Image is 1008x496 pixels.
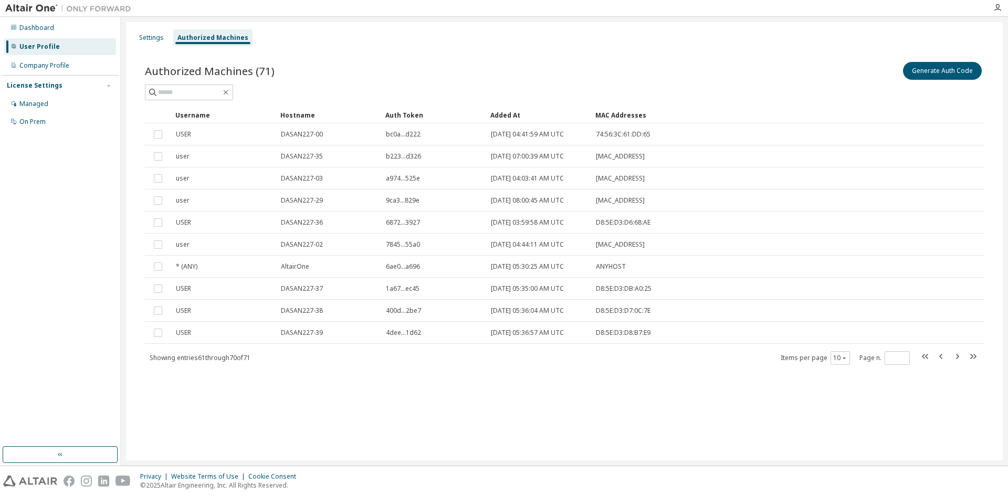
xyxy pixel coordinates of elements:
[3,476,57,487] img: altair_logo.svg
[386,284,419,293] span: 1a67...ec45
[491,240,564,249] span: [DATE] 04:44:11 AM UTC
[281,174,323,183] span: DASAN227-03
[596,262,626,271] span: ANYHOST
[98,476,109,487] img: linkedin.svg
[491,307,564,315] span: [DATE] 05:36:04 AM UTC
[140,472,171,481] div: Privacy
[5,3,136,14] img: Altair One
[491,284,564,293] span: [DATE] 05:35:00 AM UTC
[491,329,564,337] span: [DATE] 05:36:57 AM UTC
[81,476,92,487] img: instagram.svg
[281,218,323,227] span: DASAN227-36
[386,329,421,337] span: 4dee...1d62
[596,196,645,205] span: [MAC_ADDRESS]
[280,107,377,123] div: Hostname
[175,107,272,123] div: Username
[281,307,323,315] span: DASAN227-38
[491,262,564,271] span: [DATE] 05:30:25 AM UTC
[596,307,650,315] span: D8:5E:D3:D7:0C:7E
[595,107,877,123] div: MAC Addresses
[19,100,48,108] div: Managed
[19,118,46,126] div: On Prem
[491,218,564,227] span: [DATE] 03:59:58 AM UTC
[386,196,419,205] span: 9ca3...829e
[386,152,421,161] span: b223...d326
[596,174,645,183] span: [MAC_ADDRESS]
[281,130,323,139] span: DASAN227-00
[903,62,982,80] button: Generate Auth Code
[491,152,564,161] span: [DATE] 07:00:39 AM UTC
[281,196,323,205] span: DASAN227-29
[150,353,250,362] span: Showing entries 61 through 70 of 71
[596,130,650,139] span: 74:56:3C:61:DD:65
[176,130,191,139] span: USER
[176,196,190,205] span: user
[139,34,164,42] div: Settings
[19,24,54,32] div: Dashboard
[281,240,323,249] span: DASAN227-02
[176,152,190,161] span: user
[248,472,302,481] div: Cookie Consent
[177,34,248,42] div: Authorized Machines
[386,307,421,315] span: 400d...2be7
[176,262,197,271] span: * (ANY)
[859,351,910,365] span: Page n.
[7,81,62,90] div: License Settings
[491,196,564,205] span: [DATE] 08:00:45 AM UTC
[171,472,248,481] div: Website Terms of Use
[281,152,323,161] span: DASAN227-35
[491,174,564,183] span: [DATE] 04:03:41 AM UTC
[176,329,191,337] span: USER
[281,262,309,271] span: AltairOne
[19,43,60,51] div: User Profile
[596,284,652,293] span: D8:5E:D3:DB:A0:25
[386,174,420,183] span: a974...525e
[490,107,587,123] div: Added At
[281,284,323,293] span: DASAN227-37
[281,329,323,337] span: DASAN227-39
[491,130,564,139] span: [DATE] 04:41:59 AM UTC
[19,61,69,70] div: Company Profile
[145,64,275,78] span: Authorized Machines (71)
[596,218,650,227] span: D8:5E:D3:D6:68:AE
[386,218,420,227] span: 6872...3927
[386,240,420,249] span: 7845...55a0
[596,329,650,337] span: D8:5E:D3:D8:B7:E9
[385,107,482,123] div: Auth Token
[115,476,131,487] img: youtube.svg
[833,354,847,362] button: 10
[781,351,850,365] span: Items per page
[596,152,645,161] span: [MAC_ADDRESS]
[596,240,645,249] span: [MAC_ADDRESS]
[176,174,190,183] span: user
[386,130,421,139] span: bc0a...d222
[140,481,302,490] p: © 2025 Altair Engineering, Inc. All Rights Reserved.
[64,476,75,487] img: facebook.svg
[176,240,190,249] span: user
[176,218,191,227] span: USER
[176,284,191,293] span: USER
[386,262,420,271] span: 6ae0...a696
[176,307,191,315] span: USER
